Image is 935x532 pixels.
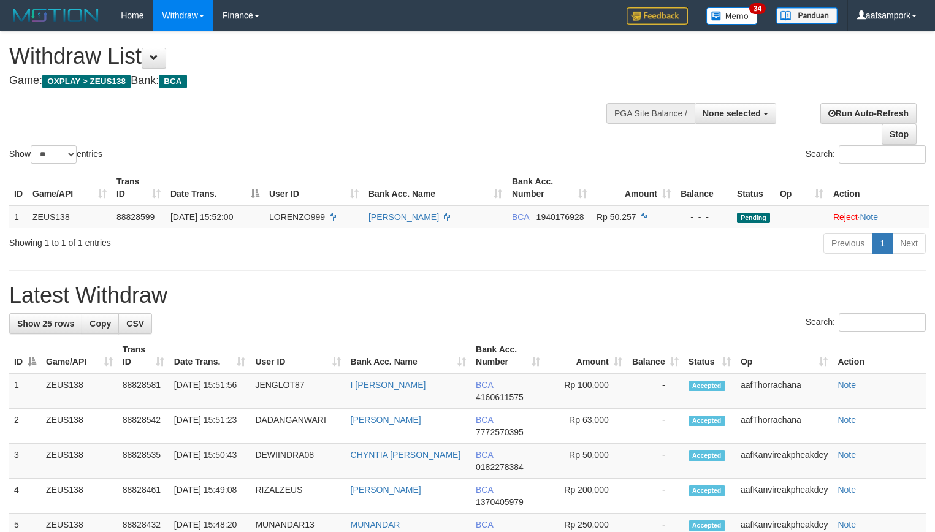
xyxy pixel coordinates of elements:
[28,170,112,205] th: Game/API: activate to sort column ascending
[90,319,111,329] span: Copy
[706,7,758,25] img: Button%20Memo.svg
[169,373,251,409] td: [DATE] 15:51:56
[28,205,112,228] td: ZEUS138
[689,381,725,391] span: Accepted
[476,380,493,390] span: BCA
[838,450,856,460] a: Note
[627,338,684,373] th: Balance: activate to sort column ascending
[250,373,345,409] td: JENGLOT87
[839,145,926,164] input: Search:
[627,479,684,514] td: -
[9,479,41,514] td: 4
[806,145,926,164] label: Search:
[736,409,833,444] td: aafThorrachana
[118,409,169,444] td: 88828542
[159,75,186,88] span: BCA
[833,212,858,222] a: Reject
[351,520,400,530] a: MUNANDAR
[627,7,688,25] img: Feedback.jpg
[860,212,878,222] a: Note
[627,409,684,444] td: -
[736,338,833,373] th: Op: activate to sort column ascending
[736,444,833,479] td: aafKanvireakpheakdey
[684,338,736,373] th: Status: activate to sort column ascending
[839,313,926,332] input: Search:
[476,450,493,460] span: BCA
[736,479,833,514] td: aafKanvireakpheakdey
[9,205,28,228] td: 1
[545,373,627,409] td: Rp 100,000
[9,145,102,164] label: Show entries
[872,233,893,254] a: 1
[838,520,856,530] a: Note
[9,409,41,444] td: 2
[41,373,118,409] td: ZEUS138
[264,170,364,205] th: User ID: activate to sort column ascending
[169,479,251,514] td: [DATE] 15:49:08
[545,479,627,514] td: Rp 200,000
[346,338,471,373] th: Bank Acc. Name: activate to sort column ascending
[351,485,421,495] a: [PERSON_NAME]
[17,319,74,329] span: Show 25 rows
[749,3,766,14] span: 34
[507,170,592,205] th: Bank Acc. Number: activate to sort column ascending
[476,485,493,495] span: BCA
[250,479,345,514] td: RIZALZEUS
[476,497,524,507] span: Copy 1370405979 to clipboard
[828,170,929,205] th: Action
[31,145,77,164] select: Showentries
[9,283,926,308] h1: Latest Withdraw
[118,313,152,334] a: CSV
[545,409,627,444] td: Rp 63,000
[116,212,155,222] span: 88828599
[471,338,545,373] th: Bank Acc. Number: activate to sort column ascending
[250,444,345,479] td: DEWIINDRA08
[512,212,529,222] span: BCA
[41,444,118,479] td: ZEUS138
[351,450,461,460] a: CHYNTIA [PERSON_NAME]
[689,450,725,461] span: Accepted
[833,338,926,373] th: Action
[269,212,325,222] span: LORENZO999
[476,392,524,402] span: Copy 4160611575 to clipboard
[476,427,524,437] span: Copy 7772570395 to clipboard
[737,213,770,223] span: Pending
[820,103,917,124] a: Run Auto-Refresh
[627,444,684,479] td: -
[536,212,584,222] span: Copy 1940176928 to clipboard
[823,233,872,254] a: Previous
[732,170,775,205] th: Status
[170,212,233,222] span: [DATE] 15:52:00
[9,444,41,479] td: 3
[627,373,684,409] td: -
[126,319,144,329] span: CSV
[828,205,929,228] td: ·
[676,170,732,205] th: Balance
[689,520,725,531] span: Accepted
[597,212,636,222] span: Rp 50.257
[41,338,118,373] th: Game/API: activate to sort column ascending
[42,75,131,88] span: OXPLAY > ZEUS138
[476,520,493,530] span: BCA
[476,415,493,425] span: BCA
[41,409,118,444] td: ZEUS138
[112,170,166,205] th: Trans ID: activate to sort column ascending
[681,211,727,223] div: - - -
[703,108,761,118] span: None selected
[545,444,627,479] td: Rp 50,000
[364,170,507,205] th: Bank Acc. Name: activate to sort column ascending
[9,6,102,25] img: MOTION_logo.png
[9,313,82,334] a: Show 25 rows
[82,313,119,334] a: Copy
[695,103,776,124] button: None selected
[9,75,611,87] h4: Game: Bank:
[169,444,251,479] td: [DATE] 15:50:43
[838,380,856,390] a: Note
[9,232,380,249] div: Showing 1 to 1 of 1 entries
[689,485,725,496] span: Accepted
[118,373,169,409] td: 88828581
[776,7,838,24] img: panduan.png
[250,409,345,444] td: DADANGANWARI
[368,212,439,222] a: [PERSON_NAME]
[838,485,856,495] a: Note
